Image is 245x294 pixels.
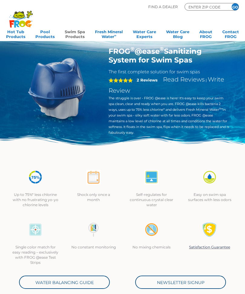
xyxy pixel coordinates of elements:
[6,27,25,40] a: Hot TubProducts
[130,46,135,53] sup: ®
[129,244,175,250] p: No mixing chemicals
[70,244,116,250] p: No constant monitoring
[19,276,110,289] a: Water Balancing Guide
[148,3,178,11] p: Find A Dealer
[15,47,100,131] img: ss-@ease-hero.png
[12,192,58,207] p: Up to 75%* less chlorine with no frustrating yo-yo chlorine levels
[202,222,217,237] img: Satisfaction Guarantee Icon
[109,47,230,64] h1: FROG @ease Sanitizing System for Swim Spas
[135,276,226,289] a: Newsletter Signup
[6,3,36,28] img: Frog Products Logo
[133,27,156,40] a: Water CareExperts
[109,69,230,75] h2: The first complete solution for swim spas
[35,27,55,40] a: PoolProducts
[219,107,223,110] sup: ®∞
[28,222,43,237] img: icon-atease-color-match
[189,245,230,249] a: Satisfaction Guarantee
[206,78,207,82] span: |
[109,95,230,136] p: The struggle is over - FROG @ease is here! It's easy to keep your swim spa clean, clear and ready...
[86,170,101,184] img: atease-icon-shock-once
[199,27,212,40] a: AboutFROG
[86,222,101,237] img: no-constant-monitoring1
[70,192,116,202] p: Shock only once a month
[144,222,159,237] img: no-mixing1
[163,76,205,83] a: Read Reviews
[144,170,159,184] img: atease-icon-self-regulates
[202,170,217,184] img: icon-atease-easy-on
[160,46,164,53] sup: ®
[95,27,123,40] a: Fresh MineralWater∞
[222,27,239,40] a: ContactFROG
[187,192,233,202] p: Easy on swim spa surfaces with less odors
[137,78,158,82] strong: 2 Reviews
[12,244,58,265] p: Single color match for easy reading – exclusively with FROG @ease Test Strips
[109,78,133,83] span: 5
[129,192,175,207] p: Self-regulates for continuous crystal clear water
[65,27,85,40] a: Swim SpaProducts
[28,170,43,184] img: icon-atease-75percent-less
[232,3,239,10] input: GO
[114,34,116,37] sup: ∞
[166,27,189,40] a: Water CareBlog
